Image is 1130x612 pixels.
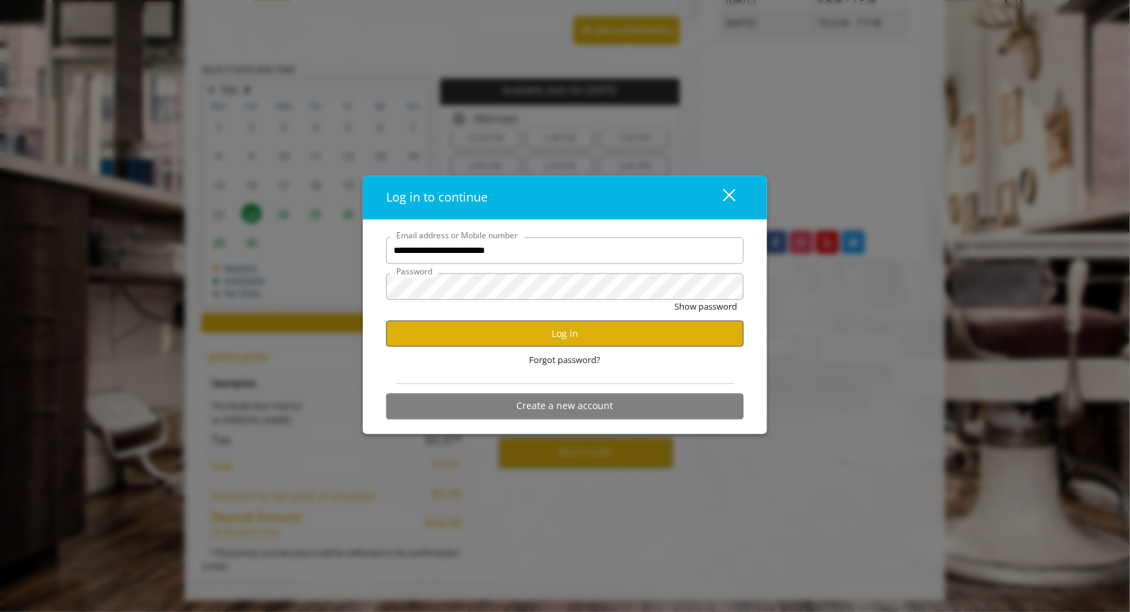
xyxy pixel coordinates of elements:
[386,190,488,206] span: Log in to continue
[390,266,439,278] label: Password
[390,230,524,242] label: Email address or Mobile number
[698,184,744,212] button: close dialog
[674,300,737,314] button: Show password
[530,354,601,368] span: Forgot password?
[386,393,744,419] button: Create a new account
[386,321,744,347] button: Log in
[386,274,744,300] input: Password
[386,238,744,264] input: Email address or Mobile number
[708,188,734,208] div: close dialog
